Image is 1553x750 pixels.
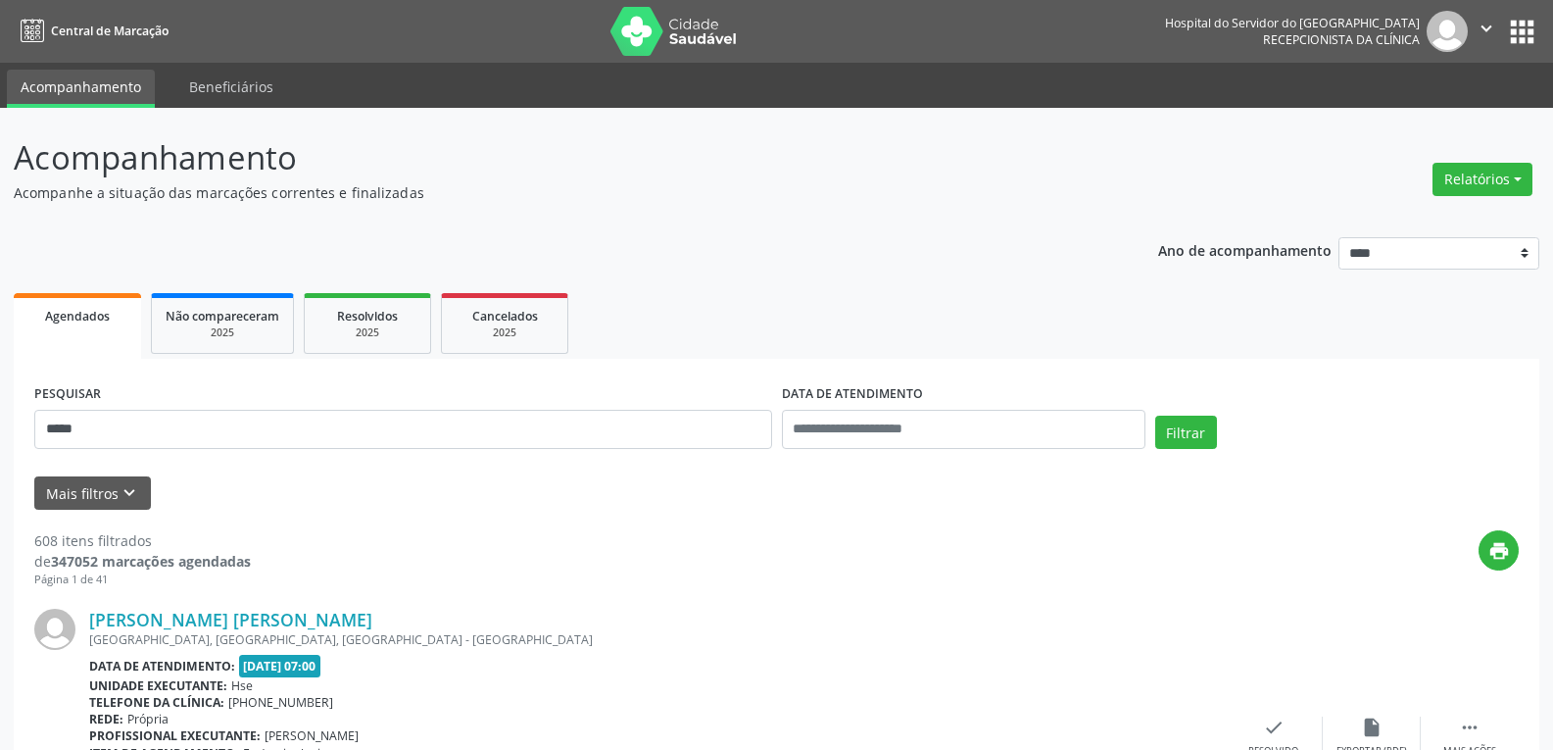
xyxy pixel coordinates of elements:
span: Central de Marcação [51,23,169,39]
i: print [1488,540,1510,562]
strong: 347052 marcações agendadas [51,552,251,571]
button: Filtrar [1155,416,1217,449]
i: insert_drive_file [1361,717,1383,738]
div: [GEOGRAPHIC_DATA], [GEOGRAPHIC_DATA], [GEOGRAPHIC_DATA] - [GEOGRAPHIC_DATA] [89,631,1225,648]
i: check [1263,717,1285,738]
i: keyboard_arrow_down [119,482,140,504]
b: Profissional executante: [89,727,261,744]
div: 2025 [318,325,416,340]
div: Página 1 de 41 [34,572,251,588]
img: img [34,609,75,650]
div: Hospital do Servidor do [GEOGRAPHIC_DATA] [1165,15,1420,31]
span: [PHONE_NUMBER] [228,694,333,711]
span: Cancelados [472,308,538,325]
div: 2025 [166,325,279,340]
p: Acompanhamento [14,133,1082,182]
span: Resolvidos [337,308,398,325]
a: Acompanhamento [7,70,155,108]
p: Ano de acompanhamento [1158,237,1332,262]
i:  [1459,717,1480,738]
div: 2025 [456,325,554,340]
b: Rede: [89,711,123,727]
span: Própria [127,711,169,727]
div: de [34,551,251,572]
p: Acompanhe a situação das marcações correntes e finalizadas [14,182,1082,203]
label: DATA DE ATENDIMENTO [782,379,923,410]
span: Não compareceram [166,308,279,325]
button: Relatórios [1432,163,1532,196]
a: Central de Marcação [14,15,169,47]
span: Agendados [45,308,110,325]
button: Mais filtroskeyboard_arrow_down [34,476,151,511]
b: Data de atendimento: [89,658,235,675]
button:  [1468,11,1505,52]
button: apps [1505,15,1539,49]
img: img [1427,11,1468,52]
span: [DATE] 07:00 [239,655,321,677]
b: Telefone da clínica: [89,694,224,711]
a: Beneficiários [175,70,287,104]
span: [PERSON_NAME] [265,727,359,744]
span: Recepcionista da clínica [1263,31,1420,48]
i:  [1476,18,1497,39]
span: Hse [231,677,253,694]
div: 608 itens filtrados [34,530,251,551]
a: [PERSON_NAME] [PERSON_NAME] [89,609,372,630]
button: print [1479,530,1519,571]
label: PESQUISAR [34,379,101,410]
b: Unidade executante: [89,677,227,694]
